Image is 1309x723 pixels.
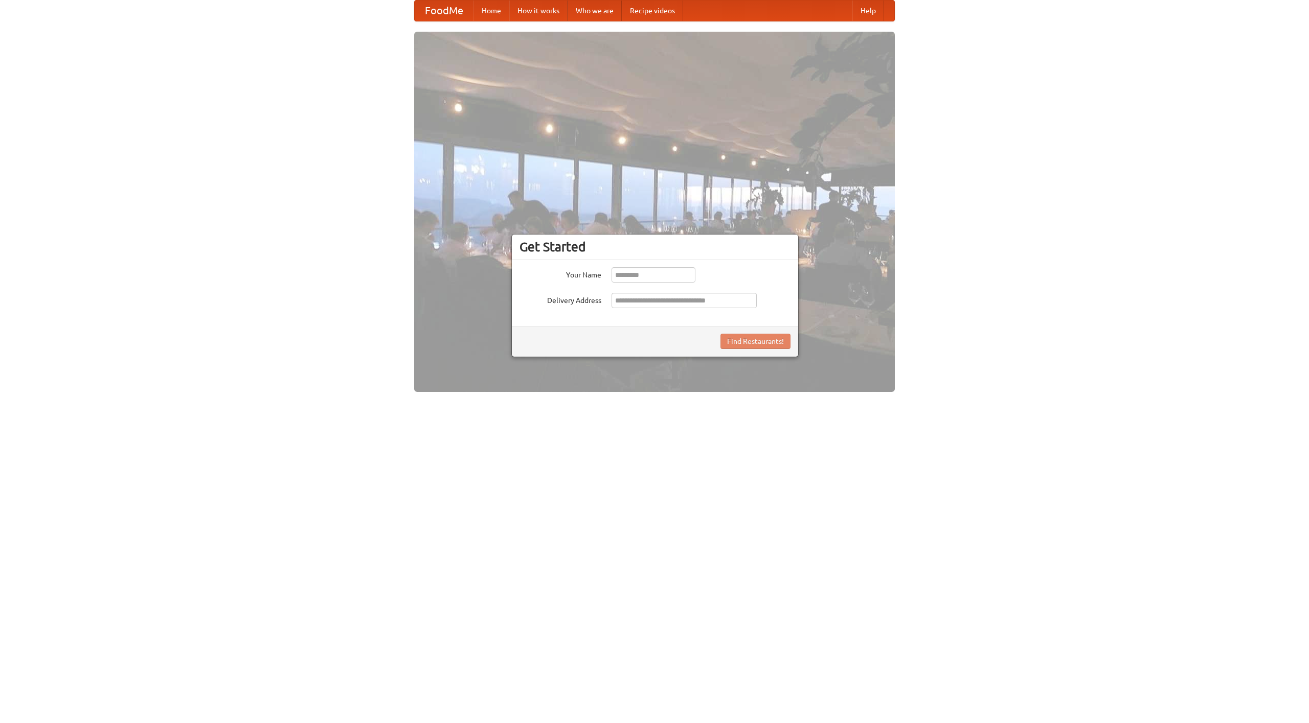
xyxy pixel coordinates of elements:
a: Help [852,1,884,21]
a: Home [473,1,509,21]
a: How it works [509,1,568,21]
button: Find Restaurants! [720,334,791,349]
a: Recipe videos [622,1,683,21]
label: Your Name [520,267,601,280]
a: FoodMe [415,1,473,21]
label: Delivery Address [520,293,601,306]
a: Who we are [568,1,622,21]
h3: Get Started [520,239,791,254]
